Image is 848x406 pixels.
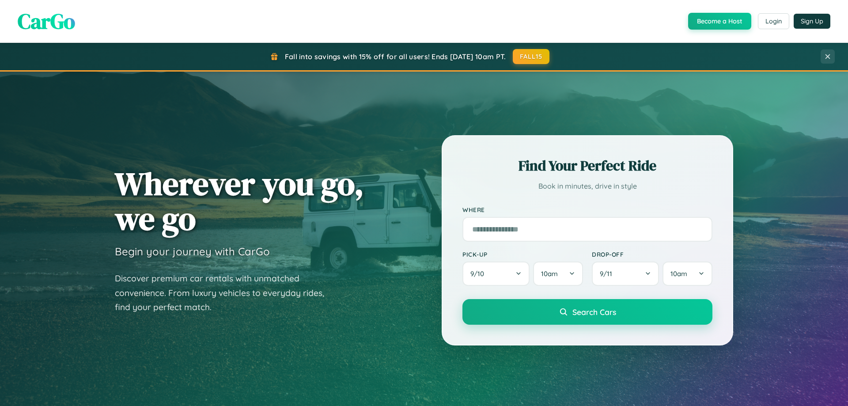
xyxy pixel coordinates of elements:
[688,13,751,30] button: Become a Host
[285,52,506,61] span: Fall into savings with 15% off for all users! Ends [DATE] 10am PT.
[600,269,617,278] span: 9 / 11
[462,206,712,213] label: Where
[513,49,550,64] button: FALL15
[592,250,712,258] label: Drop-off
[541,269,558,278] span: 10am
[462,262,530,286] button: 9/10
[470,269,488,278] span: 9 / 10
[462,156,712,175] h2: Find Your Perfect Ride
[662,262,712,286] button: 10am
[670,269,687,278] span: 10am
[592,262,659,286] button: 9/11
[794,14,830,29] button: Sign Up
[462,250,583,258] label: Pick-up
[462,180,712,193] p: Book in minutes, drive in style
[115,166,364,236] h1: Wherever you go, we go
[758,13,789,29] button: Login
[18,7,75,36] span: CarGo
[572,307,616,317] span: Search Cars
[533,262,583,286] button: 10am
[462,299,712,325] button: Search Cars
[115,271,336,315] p: Discover premium car rentals with unmatched convenience. From luxury vehicles to everyday rides, ...
[115,245,270,258] h3: Begin your journey with CarGo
